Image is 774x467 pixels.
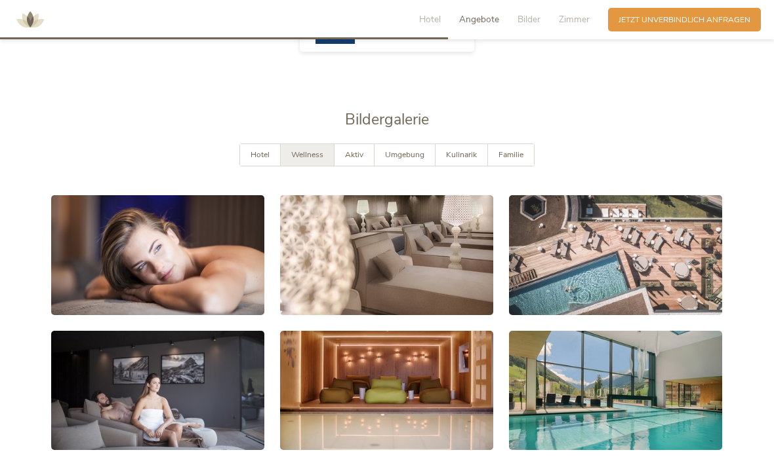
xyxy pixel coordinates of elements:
span: Bilder [518,13,540,26]
span: Wellness [291,149,323,160]
span: Familie [499,149,523,160]
span: Bildergalerie [345,109,429,130]
span: Umgebung [385,149,424,160]
span: Aktiv [345,149,363,160]
span: Jetzt unverbindlich anfragen [619,14,750,26]
span: Hotel [419,13,441,26]
span: Zimmer [559,13,590,26]
span: Hotel [251,149,270,160]
span: Angebote [459,13,499,26]
span: Kulinarik [446,149,477,160]
a: AMONTI & LUNARIS Wellnessresort [10,16,50,23]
